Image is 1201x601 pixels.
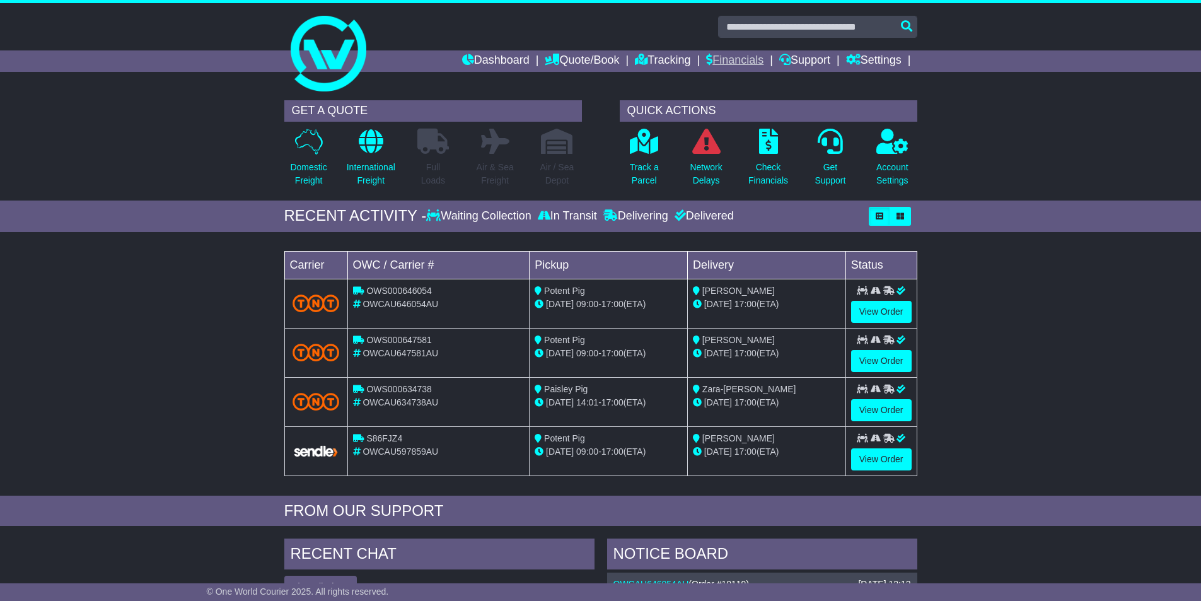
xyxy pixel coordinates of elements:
span: 17:00 [601,397,624,407]
span: [DATE] [546,299,574,309]
span: OWS000647581 [366,335,432,345]
span: OWS000634738 [366,384,432,394]
a: AccountSettings [876,128,909,194]
div: RECENT CHAT [284,539,595,573]
a: GetSupport [814,128,846,194]
td: Carrier [284,251,347,279]
a: View Order [851,448,912,470]
td: Pickup [530,251,688,279]
a: OWCAU646054AU [613,579,689,589]
div: (ETA) [693,445,840,458]
button: View All Chats [284,576,357,598]
span: 09:00 [576,446,598,457]
span: 17:00 [734,446,757,457]
span: 09:00 [576,348,598,358]
span: 17:00 [601,348,624,358]
span: © One World Courier 2025. All rights reserved. [207,586,389,597]
p: Check Financials [748,161,788,187]
span: [DATE] [546,397,574,407]
img: GetCarrierServiceLogo [293,445,340,458]
a: Dashboard [462,50,530,72]
a: View Order [851,399,912,421]
p: Get Support [815,161,845,187]
span: [PERSON_NAME] [702,433,775,443]
div: NOTICE BOARD [607,539,917,573]
span: 14:01 [576,397,598,407]
a: View Order [851,301,912,323]
span: Potent Pig [544,286,585,296]
p: Track a Parcel [630,161,659,187]
a: InternationalFreight [346,128,396,194]
span: 17:00 [734,348,757,358]
div: [DATE] 12:12 [858,579,910,590]
span: OWCAU646054AU [363,299,438,309]
img: TNT_Domestic.png [293,295,340,312]
span: OWCAU647581AU [363,348,438,358]
td: Delivery [687,251,845,279]
span: 17:00 [601,446,624,457]
div: GET A QUOTE [284,100,582,122]
div: - (ETA) [535,298,682,311]
a: CheckFinancials [748,128,789,194]
div: In Transit [535,209,600,223]
a: NetworkDelays [689,128,722,194]
span: OWCAU634738AU [363,397,438,407]
span: OWS000646054 [366,286,432,296]
span: 09:00 [576,299,598,309]
span: [PERSON_NAME] [702,335,775,345]
span: OWCAU597859AU [363,446,438,457]
div: - (ETA) [535,396,682,409]
p: Air & Sea Freight [477,161,514,187]
div: Waiting Collection [426,209,534,223]
span: Order #10119 [692,579,746,589]
div: QUICK ACTIONS [620,100,917,122]
span: [DATE] [704,446,732,457]
a: Quote/Book [545,50,619,72]
a: View Order [851,350,912,372]
span: S86FJZ4 [366,433,402,443]
a: Support [779,50,830,72]
p: Air / Sea Depot [540,161,574,187]
div: ( ) [613,579,911,590]
a: Track aParcel [629,128,659,194]
span: 17:00 [734,299,757,309]
img: TNT_Domestic.png [293,344,340,361]
span: [DATE] [704,299,732,309]
img: TNT_Domestic.png [293,393,340,410]
p: Domestic Freight [290,161,327,187]
span: [DATE] [546,348,574,358]
a: Tracking [635,50,690,72]
span: Potent Pig [544,433,585,443]
span: 17:00 [601,299,624,309]
span: Zara-[PERSON_NAME] [702,384,796,394]
span: Paisley Pig [544,384,588,394]
a: DomesticFreight [289,128,327,194]
p: Full Loads [417,161,449,187]
div: Delivering [600,209,671,223]
a: Settings [846,50,902,72]
div: RECENT ACTIVITY - [284,207,427,225]
span: [DATE] [704,348,732,358]
span: [PERSON_NAME] [702,286,775,296]
span: Potent Pig [544,335,585,345]
div: (ETA) [693,396,840,409]
span: 17:00 [734,397,757,407]
p: Network Delays [690,161,722,187]
span: [DATE] [704,397,732,407]
div: (ETA) [693,298,840,311]
div: (ETA) [693,347,840,360]
td: Status [845,251,917,279]
a: Financials [706,50,763,72]
div: FROM OUR SUPPORT [284,502,917,520]
p: Account Settings [876,161,908,187]
p: International Freight [347,161,395,187]
div: - (ETA) [535,445,682,458]
div: Delivered [671,209,734,223]
td: OWC / Carrier # [347,251,530,279]
span: [DATE] [546,446,574,457]
div: - (ETA) [535,347,682,360]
